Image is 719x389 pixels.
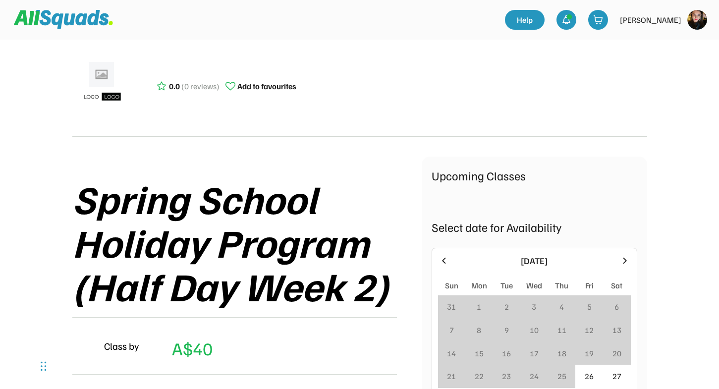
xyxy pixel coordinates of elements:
div: 15 [475,347,484,359]
div: Sun [445,279,458,291]
div: [PERSON_NAME] [620,14,681,26]
div: A$40 [172,335,213,362]
div: 22 [475,370,484,382]
div: Sat [611,279,622,291]
div: 8 [477,324,481,336]
div: 4 [559,301,564,313]
img: https%3A%2F%2F94044dc9e5d3b3599ffa5e2d56a015ce.cdn.bubble.io%2Ff1731194368288x766737044788684200%... [687,10,707,30]
div: 27 [612,370,621,382]
div: [DATE] [455,254,614,268]
div: 12 [585,324,594,336]
div: (0 reviews) [181,80,220,92]
img: bell-03%20%281%29.svg [561,15,571,25]
div: Wed [526,279,542,291]
div: 9 [504,324,509,336]
div: 26 [585,370,594,382]
div: 18 [557,347,566,359]
div: 7 [449,324,454,336]
div: Thu [555,279,568,291]
img: yH5BAEAAAAALAAAAAABAAEAAAIBRAA7 [72,334,96,358]
div: Upcoming Classes [432,167,637,184]
div: Spring School Holiday Program (Half Day Week 2) [72,176,422,307]
div: 3 [532,301,536,313]
div: 20 [612,347,621,359]
div: 14 [447,347,456,359]
div: 6 [614,301,619,313]
div: 21 [447,370,456,382]
div: 24 [530,370,539,382]
img: shopping-cart-01%20%281%29.svg [593,15,603,25]
div: Class by [104,338,139,353]
a: Help [505,10,545,30]
div: Select date for Availability [432,218,637,236]
div: 0.0 [169,80,180,92]
img: ui-kit-placeholders-product-5_1200x.webp [77,58,127,108]
div: 19 [585,347,594,359]
div: Add to favourites [237,80,296,92]
div: 10 [530,324,539,336]
div: Mon [471,279,487,291]
div: 1 [477,301,481,313]
div: 17 [530,347,539,359]
div: 25 [557,370,566,382]
div: Fri [585,279,594,291]
img: Squad%20Logo.svg [14,10,113,29]
div: 2 [504,301,509,313]
div: 31 [447,301,456,313]
div: 16 [502,347,511,359]
div: Tue [500,279,513,291]
div: 11 [557,324,566,336]
div: 23 [502,370,511,382]
div: 13 [612,324,621,336]
div: 5 [587,301,592,313]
